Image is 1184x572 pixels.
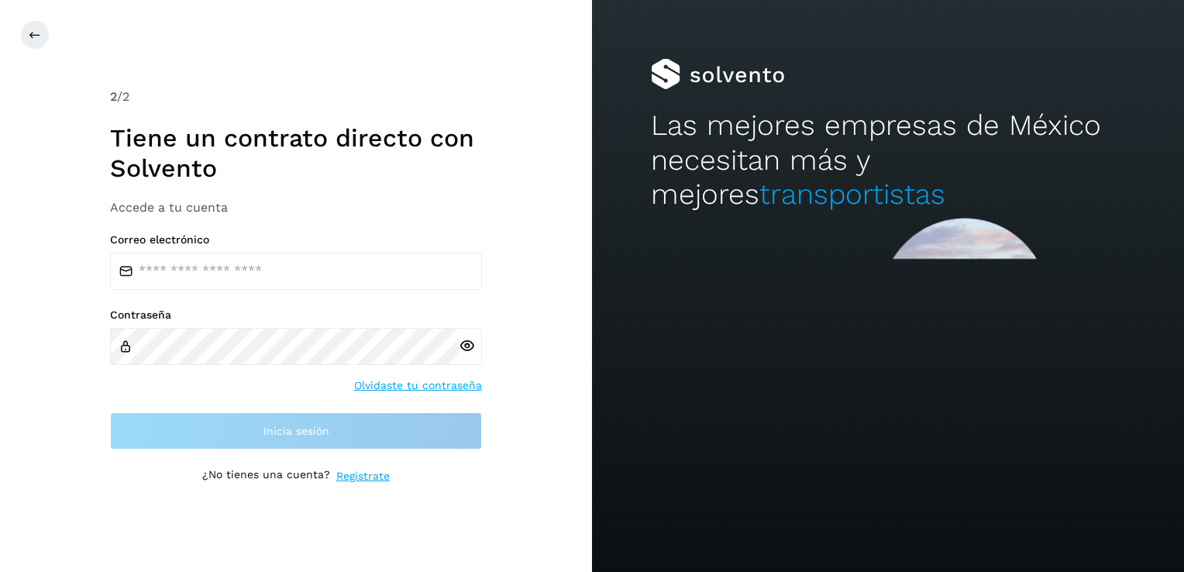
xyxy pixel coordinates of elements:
[110,412,482,450] button: Inicia sesión
[110,308,482,322] label: Contraseña
[336,468,390,484] a: Regístrate
[202,468,330,484] p: ¿No tienes una cuenta?
[110,88,482,106] div: /2
[651,109,1124,212] h2: Las mejores empresas de México necesitan más y mejores
[759,177,945,211] span: transportistas
[110,200,482,215] h3: Accede a tu cuenta
[110,89,117,104] span: 2
[110,233,482,246] label: Correo electrónico
[354,377,482,394] a: Olvidaste tu contraseña
[263,426,329,436] span: Inicia sesión
[110,123,482,183] h1: Tiene un contrato directo con Solvento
